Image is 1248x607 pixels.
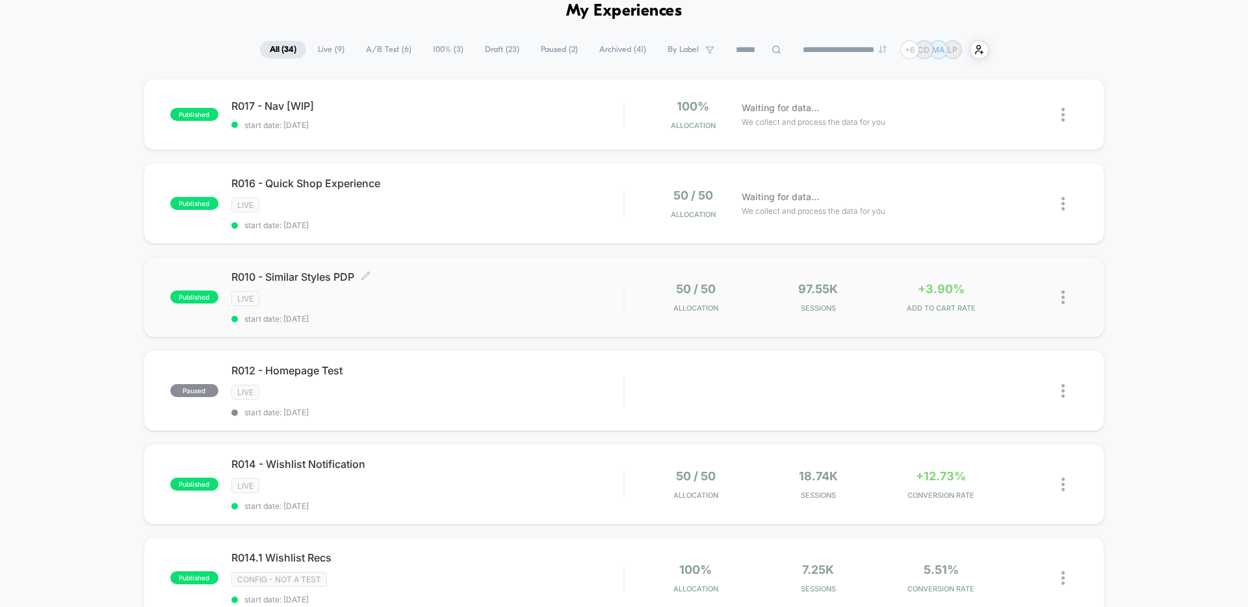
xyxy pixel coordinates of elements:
[231,314,623,324] span: start date: [DATE]
[231,220,623,230] span: start date: [DATE]
[170,291,218,303] span: published
[799,469,838,483] span: 18.74k
[531,41,588,58] span: Paused ( 2 )
[676,282,716,296] span: 50 / 50
[231,551,623,564] span: R014.1 Wishlist Recs
[883,303,999,313] span: ADD TO CART RATE
[742,116,885,128] span: We collect and process the data for you
[231,270,623,283] span: R010 - Similar Styles PDP
[673,303,718,313] span: Allocation
[423,41,473,58] span: 100% ( 3 )
[170,571,218,584] span: published
[760,584,877,593] span: Sessions
[948,45,957,55] p: LP
[676,469,716,483] span: 50 / 50
[475,41,529,58] span: Draft ( 23 )
[231,572,327,587] span: CONFIG - NOT A TEST
[231,595,623,604] span: start date: [DATE]
[231,120,623,130] span: start date: [DATE]
[566,2,682,21] h1: My Experiences
[231,99,623,112] span: R017 - Nav [WIP]
[924,563,959,576] span: 5.51%
[1061,478,1065,491] img: close
[231,177,623,190] span: R016 - Quick Shop Experience
[1061,384,1065,398] img: close
[916,469,966,483] span: +12.73%
[668,45,699,55] span: By Label
[760,491,877,500] span: Sessions
[802,563,834,576] span: 7.25k
[671,121,716,130] span: Allocation
[170,108,218,121] span: published
[918,282,965,296] span: +3.90%
[673,584,718,593] span: Allocation
[742,205,885,217] span: We collect and process the data for you
[308,41,354,58] span: Live ( 9 )
[1061,291,1065,304] img: close
[356,41,421,58] span: A/B Test ( 6 )
[231,364,623,377] span: R012 - Homepage Test
[1061,197,1065,211] img: close
[231,198,259,213] span: LIVE
[798,282,838,296] span: 97.55k
[170,478,218,491] span: published
[673,491,718,500] span: Allocation
[1061,108,1065,122] img: close
[671,210,716,219] span: Allocation
[918,45,929,55] p: CD
[231,385,259,400] span: LIVE
[231,501,623,511] span: start date: [DATE]
[170,384,218,397] span: paused
[231,407,623,417] span: start date: [DATE]
[883,491,999,500] span: CONVERSION RATE
[673,188,713,202] span: 50 / 50
[760,303,877,313] span: Sessions
[1061,571,1065,585] img: close
[679,563,712,576] span: 100%
[677,99,709,113] span: 100%
[590,41,656,58] span: Archived ( 41 )
[900,40,919,59] div: + 6
[932,45,944,55] p: MA
[879,45,887,53] img: end
[231,458,623,471] span: R014 - Wishlist Notification
[742,101,819,115] span: Waiting for data...
[742,190,819,204] span: Waiting for data...
[231,478,259,493] span: LIVE
[231,291,259,306] span: LIVE
[260,41,306,58] span: All ( 34 )
[170,197,218,210] span: published
[883,584,999,593] span: CONVERSION RATE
